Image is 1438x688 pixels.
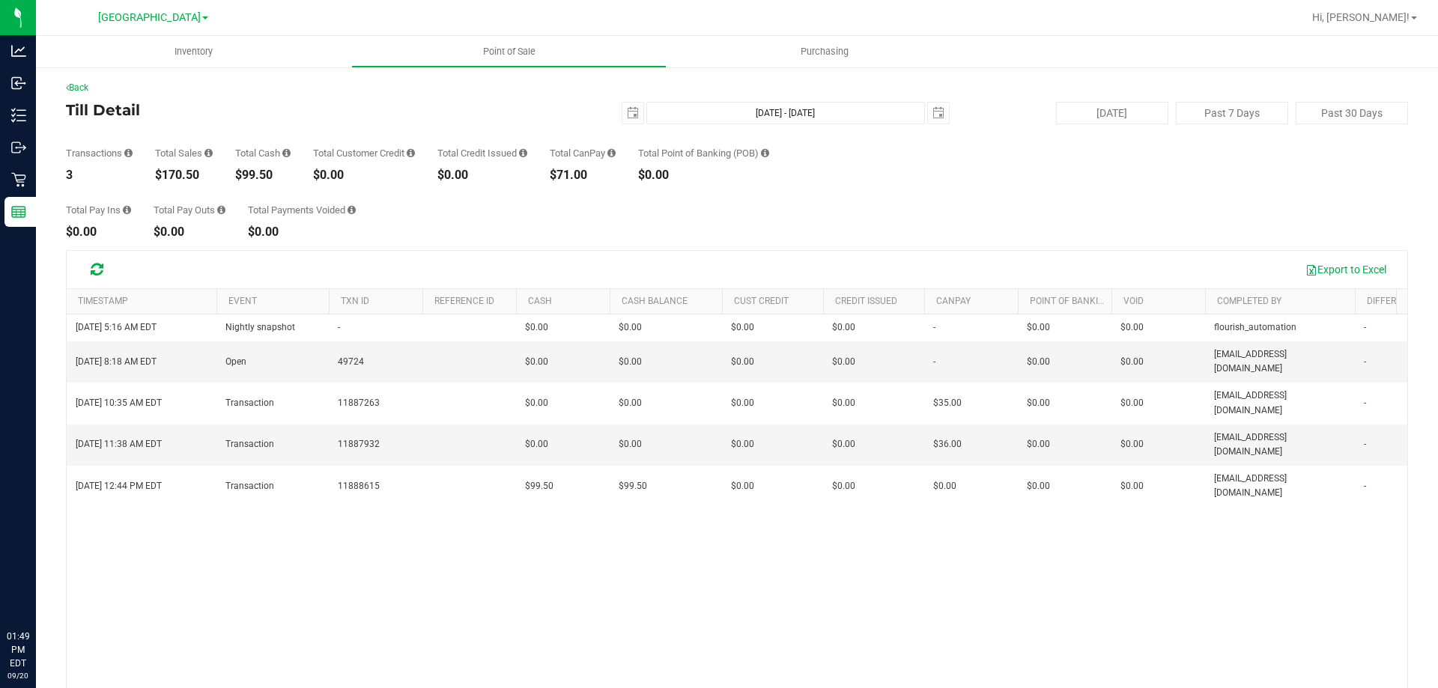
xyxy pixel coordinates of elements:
[228,296,257,306] a: Event
[123,205,131,215] i: Sum of all cash pay-ins added to the till within the date range.
[1364,479,1366,493] span: -
[550,169,616,181] div: $71.00
[525,479,553,493] span: $99.50
[407,148,415,158] i: Sum of all successful, non-voided payment transaction amounts using account credit as the payment...
[98,11,201,24] span: [GEOGRAPHIC_DATA]
[1364,437,1366,451] span: -
[313,148,415,158] div: Total Customer Credit
[1120,320,1144,335] span: $0.00
[66,148,133,158] div: Transactions
[619,479,647,493] span: $99.50
[1312,11,1410,23] span: Hi, [PERSON_NAME]!
[341,296,369,306] a: TXN ID
[1056,102,1168,124] button: [DATE]
[154,205,225,215] div: Total Pay Outs
[282,148,291,158] i: Sum of all successful, non-voided cash payment transaction amounts (excluding tips and transactio...
[66,102,513,118] h4: Till Detail
[1364,396,1366,410] span: -
[1214,347,1346,376] span: [EMAIL_ADDRESS][DOMAIN_NAME]
[1296,257,1396,282] button: Export to Excel
[66,205,131,215] div: Total Pay Ins
[124,148,133,158] i: Count of all successful payment transactions, possibly including voids, refunds, and cash-back fr...
[622,103,643,124] span: select
[76,396,162,410] span: [DATE] 10:35 AM EDT
[225,437,274,451] span: Transaction
[1214,472,1346,500] span: [EMAIL_ADDRESS][DOMAIN_NAME]
[338,320,340,335] span: -
[11,43,26,58] inline-svg: Analytics
[1176,102,1288,124] button: Past 7 Days
[235,169,291,181] div: $99.50
[155,169,213,181] div: $170.50
[154,45,233,58] span: Inventory
[66,226,131,238] div: $0.00
[1123,296,1144,306] a: Void
[36,36,351,67] a: Inventory
[313,169,415,181] div: $0.00
[1120,479,1144,493] span: $0.00
[78,296,128,306] a: Timestamp
[525,396,548,410] span: $0.00
[338,479,380,493] span: 11888615
[622,296,688,306] a: Cash Balance
[519,148,527,158] i: Sum of all successful refund transaction amounts from purchase returns resulting in account credi...
[1217,296,1281,306] a: Completed By
[225,355,246,369] span: Open
[1120,437,1144,451] span: $0.00
[76,479,162,493] span: [DATE] 12:44 PM EDT
[528,296,552,306] a: Cash
[832,396,855,410] span: $0.00
[1027,479,1050,493] span: $0.00
[1364,320,1366,335] span: -
[550,148,616,158] div: Total CanPay
[348,205,356,215] i: Sum of all voided payment transaction amounts (excluding tips and transaction fees) within the da...
[225,479,274,493] span: Transaction
[1296,102,1408,124] button: Past 30 Days
[928,103,949,124] span: select
[225,396,274,410] span: Transaction
[11,108,26,123] inline-svg: Inventory
[1367,296,1419,306] a: Difference
[667,36,982,67] a: Purchasing
[607,148,616,158] i: Sum of all successful, non-voided payment transaction amounts using CanPay (as well as manual Can...
[1364,355,1366,369] span: -
[225,320,295,335] span: Nightly snapshot
[1027,320,1050,335] span: $0.00
[638,169,769,181] div: $0.00
[1027,396,1050,410] span: $0.00
[248,226,356,238] div: $0.00
[734,296,789,306] a: Cust Credit
[731,437,754,451] span: $0.00
[1214,320,1296,335] span: flourish_automation
[619,437,642,451] span: $0.00
[11,76,26,91] inline-svg: Inbound
[434,296,494,306] a: REFERENCE ID
[11,140,26,155] inline-svg: Outbound
[761,148,769,158] i: Sum of the successful, non-voided point-of-banking payment transaction amounts, both via payment ...
[832,320,855,335] span: $0.00
[463,45,556,58] span: Point of Sale
[1214,389,1346,417] span: [EMAIL_ADDRESS][DOMAIN_NAME]
[7,670,29,681] p: 09/20
[338,355,364,369] span: 49724
[1027,437,1050,451] span: $0.00
[66,82,88,93] a: Back
[731,320,754,335] span: $0.00
[351,36,667,67] a: Point of Sale
[525,437,548,451] span: $0.00
[1214,430,1346,459] span: [EMAIL_ADDRESS][DOMAIN_NAME]
[619,320,642,335] span: $0.00
[832,355,855,369] span: $0.00
[217,205,225,215] i: Sum of all cash pay-outs removed from the till within the date range.
[933,479,956,493] span: $0.00
[15,568,60,613] iframe: Resource center
[1027,355,1050,369] span: $0.00
[525,355,548,369] span: $0.00
[1120,396,1144,410] span: $0.00
[619,396,642,410] span: $0.00
[832,437,855,451] span: $0.00
[437,169,527,181] div: $0.00
[933,320,935,335] span: -
[731,355,754,369] span: $0.00
[44,566,62,584] iframe: Resource center unread badge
